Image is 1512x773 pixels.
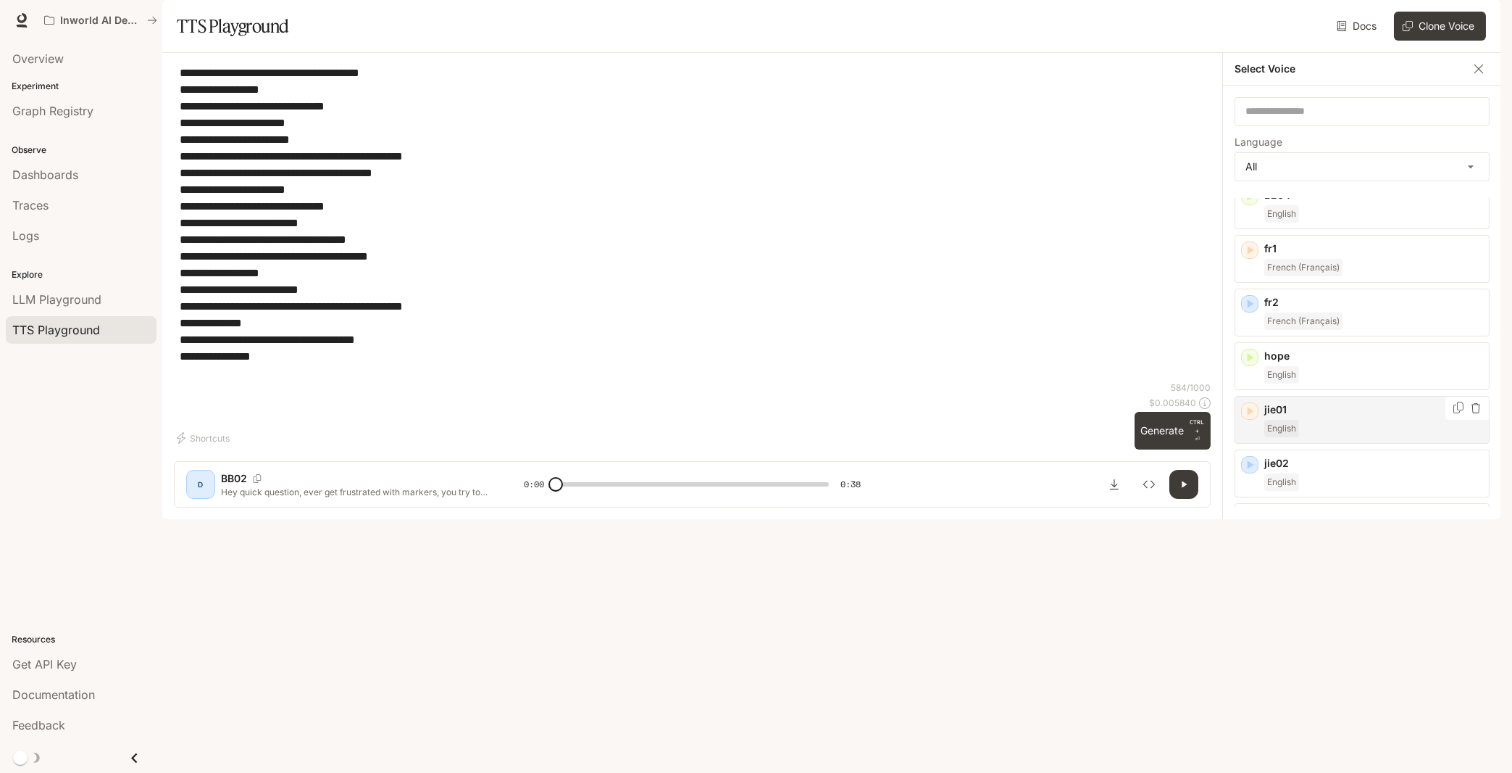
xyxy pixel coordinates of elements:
[60,15,141,27] p: Inworld AI Demos
[1334,12,1382,41] a: Docs
[1190,418,1205,444] p: ⏎
[524,477,544,492] span: 0:00
[1264,259,1342,276] span: French (Français)
[1264,295,1483,310] p: fr2
[1264,241,1483,256] p: fr1
[1149,397,1196,409] p: $ 0.005840
[1394,12,1486,41] button: Clone Voice
[1264,205,1299,223] span: English
[177,12,289,41] h1: TTS Playground
[1264,313,1342,330] span: French (Français)
[221,486,489,498] p: Hey quick question, ever get frustrated with markers, you try to color and boom, streaks everywhe...
[189,473,212,496] div: D
[1264,420,1299,437] span: English
[1235,137,1282,147] p: Language
[840,477,861,492] span: 0:38
[1264,402,1483,417] p: jie01
[1264,366,1299,384] span: English
[221,471,247,486] p: BB02
[1100,470,1129,499] button: Download audio
[1135,470,1164,499] button: Inspect
[174,426,235,450] button: Shortcuts
[1264,474,1299,491] span: English
[1171,381,1211,394] p: 584 / 1000
[1264,456,1483,471] p: jie02
[247,474,267,483] button: Copy Voice ID
[1135,412,1211,450] button: GenerateCTRL +⏎
[38,6,164,35] button: All workspaces
[1264,349,1483,363] p: hope
[1190,418,1205,435] p: CTRL +
[1235,153,1489,181] div: All
[1451,402,1466,413] button: Copy Voice ID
